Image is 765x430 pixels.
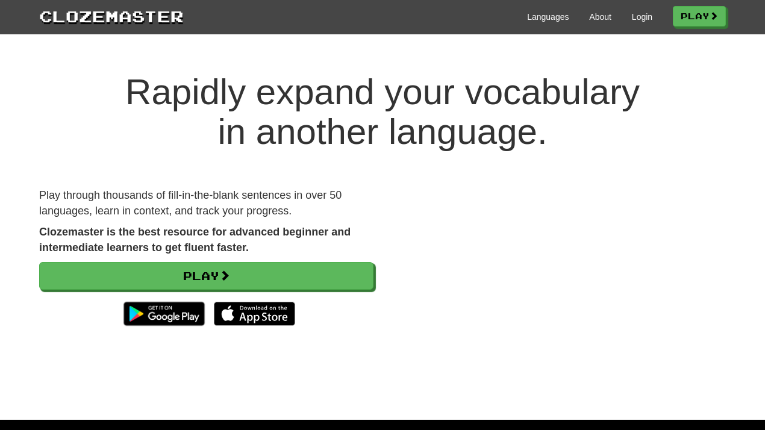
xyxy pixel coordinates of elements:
[632,11,652,23] a: Login
[39,226,351,254] strong: Clozemaster is the best resource for advanced beginner and intermediate learners to get fluent fa...
[117,296,211,332] img: Get it on Google Play
[39,188,373,219] p: Play through thousands of fill-in-the-blank sentences in over 50 languages, learn in context, and...
[673,6,726,26] a: Play
[214,302,295,326] img: Download_on_the_App_Store_Badge_US-UK_135x40-25178aeef6eb6b83b96f5f2d004eda3bffbb37122de64afbaef7...
[39,262,373,290] a: Play
[589,11,611,23] a: About
[39,5,184,27] a: Clozemaster
[527,11,569,23] a: Languages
